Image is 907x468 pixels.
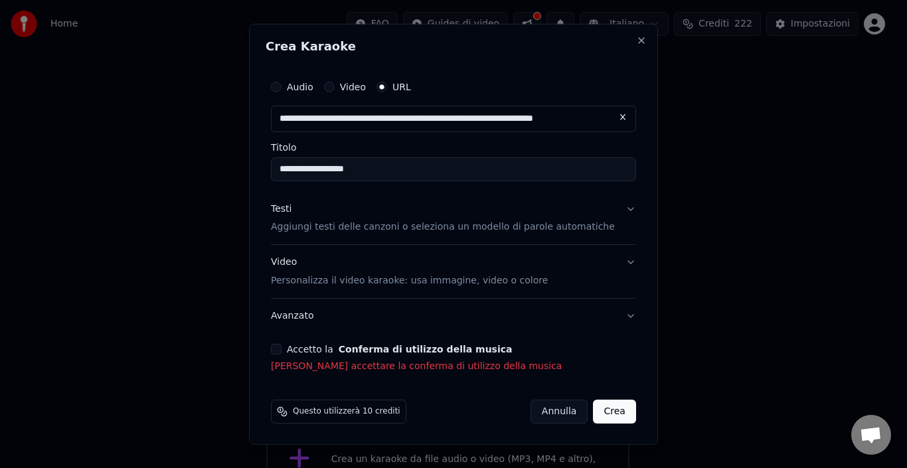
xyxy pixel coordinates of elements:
button: Avanzato [271,299,636,333]
div: Video [271,256,548,287]
label: Titolo [271,142,636,151]
button: Crea [594,400,636,424]
button: TestiAggiungi testi delle canzoni o seleziona un modello di parole automatiche [271,191,636,244]
label: URL [392,82,411,91]
p: [PERSON_NAME] accettare la conferma di utilizzo della musica [271,360,636,373]
button: Annulla [531,400,588,424]
p: Personalizza il video karaoke: usa immagine, video o colore [271,274,548,287]
div: Testi [271,202,291,215]
label: Accetto la [287,345,512,354]
h2: Crea Karaoke [266,40,641,52]
label: Video [340,82,366,91]
button: Accetto la [339,345,513,354]
label: Audio [287,82,313,91]
span: Questo utilizzerà 10 crediti [293,406,400,417]
p: Aggiungi testi delle canzoni o seleziona un modello di parole automatiche [271,220,615,234]
button: VideoPersonalizza il video karaoke: usa immagine, video o colore [271,245,636,298]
